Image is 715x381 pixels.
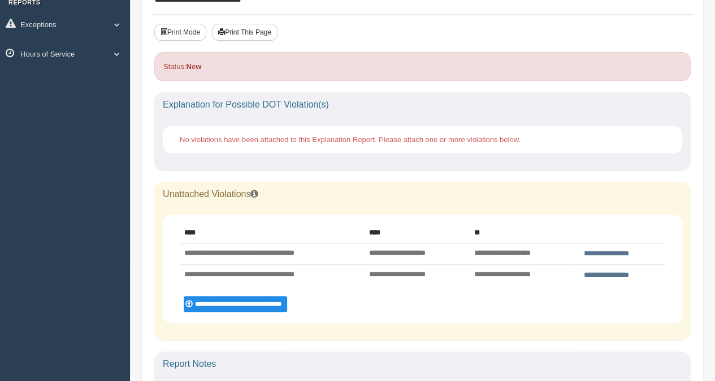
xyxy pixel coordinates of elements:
[154,182,691,207] div: Unattached Violations
[154,52,691,81] div: Status:
[154,352,691,376] div: Report Notes
[180,135,521,144] span: No violations have been attached to this Explanation Report. Please attach one or more violations...
[154,92,691,117] div: Explanation for Possible DOT Violation(s)
[186,62,201,71] strong: New
[212,24,278,41] button: Print This Page
[154,24,206,41] button: Print Mode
